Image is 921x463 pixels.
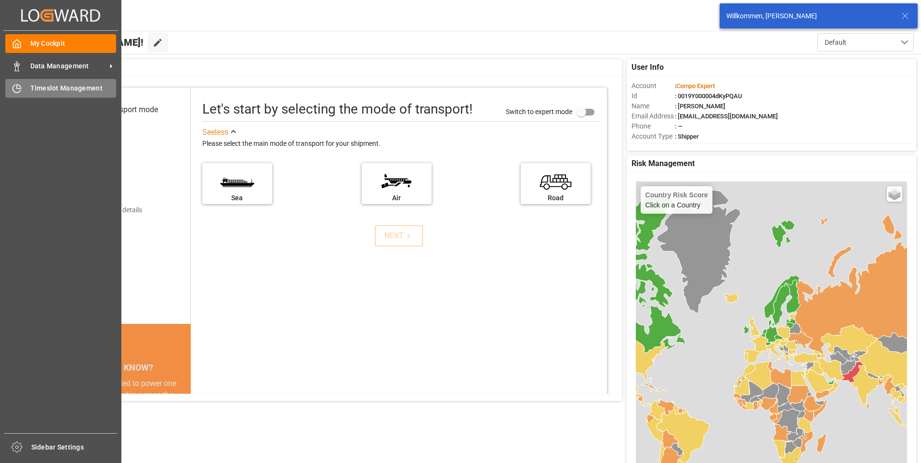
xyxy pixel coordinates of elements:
a: Timeslot Management [5,79,116,98]
span: Account [632,81,675,91]
div: Air [367,193,427,203]
span: Email Address [632,111,675,121]
span: : 0019Y000004dKyPQAU [675,92,742,100]
span: : [675,82,715,90]
a: My Cockpit [5,34,116,53]
span: Default [825,38,846,48]
span: Name [632,101,675,111]
div: Willkommen, [PERSON_NAME] [726,11,892,21]
span: : [PERSON_NAME] [675,103,725,110]
span: Account Type [632,131,675,141]
div: See less [202,127,228,138]
span: Switch to expert mode [506,107,572,115]
span: Phone [632,121,675,131]
div: NEXT [384,230,414,242]
span: Sidebar Settings [31,442,118,452]
h4: Country Risk Score [645,191,708,199]
div: Let's start by selecting the mode of transport! [202,99,473,119]
span: : — [675,123,683,130]
button: NEXT [375,225,423,246]
button: next slide / item [177,378,191,459]
span: User Info [632,62,664,73]
div: Sea [207,193,267,203]
span: Id [632,91,675,101]
span: : [EMAIL_ADDRESS][DOMAIN_NAME] [675,113,778,120]
span: : Shipper [675,133,699,140]
div: Add shipping details [82,205,142,215]
a: Layers [887,186,902,202]
div: Road [526,193,586,203]
button: open menu [817,33,914,51]
span: My Cockpit [30,39,117,49]
span: Risk Management [632,158,695,169]
span: Compo Expert [676,82,715,90]
span: Hello [PERSON_NAME]! [40,33,144,51]
div: Click on a Country [645,191,708,209]
div: Please select the main mode of transport for your shipment. [202,138,600,150]
span: Timeslot Management [30,83,117,93]
span: Data Management [30,61,106,71]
